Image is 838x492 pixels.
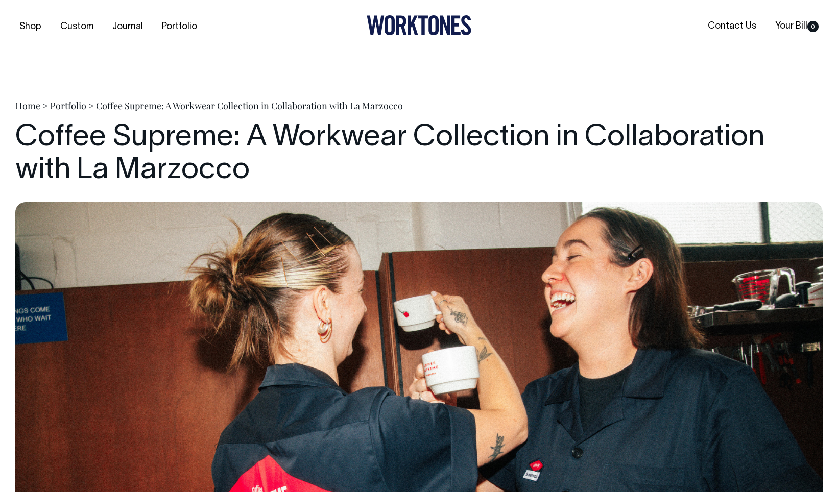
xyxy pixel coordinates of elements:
a: Journal [108,18,147,35]
span: 0 [807,21,819,32]
h1: Coffee Supreme: A Workwear Collection in Collaboration with La Marzocco [15,122,823,187]
a: Portfolio [50,100,86,112]
span: Coffee Supreme: A Workwear Collection in Collaboration with La Marzocco [96,100,403,112]
a: Home [15,100,40,112]
span: > [88,100,94,112]
span: > [42,100,48,112]
a: Shop [15,18,45,35]
a: Custom [56,18,98,35]
a: Contact Us [704,18,760,35]
a: Your Bill0 [771,18,823,35]
a: Portfolio [158,18,201,35]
